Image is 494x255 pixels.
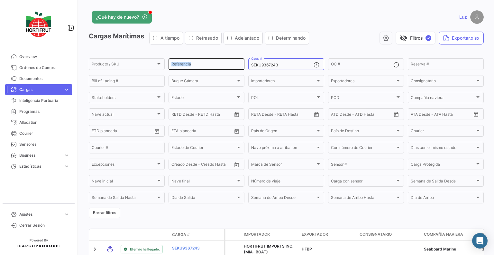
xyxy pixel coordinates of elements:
datatable-header-cell: Consignatario [357,229,421,240]
span: Seaboard Marine [424,247,456,251]
button: Adelantado [224,32,262,44]
datatable-header-cell: Póliza [208,232,224,237]
span: Marca de Sensor [251,163,316,168]
img: placeholder-user.png [470,10,484,24]
span: Carga Protegida [411,163,475,168]
span: Luz [459,14,467,20]
h3: Cargas Marítimas [89,32,311,44]
button: Open calendar [391,110,401,119]
span: Carga # [172,232,190,238]
a: Órdenes de Compra [5,62,72,73]
span: Semana de Salida Hasta [92,196,156,201]
span: POL [251,96,316,101]
button: A tiempo [150,32,183,44]
div: Abrir Intercom Messenger [472,233,488,249]
span: Consignatario [411,80,475,84]
input: Creado Desde [171,163,197,168]
span: visibility_off [400,34,407,42]
span: HFBP [302,247,312,251]
button: Open calendar [232,126,242,136]
span: Buque Cámara [171,80,236,84]
span: Semana de Arribo Desde [251,196,316,201]
input: Hasta [267,113,296,117]
input: ATA Desde [411,113,430,117]
span: POD [331,96,395,101]
span: Estado [171,96,236,101]
a: Inteligencia Portuaria [5,95,72,106]
span: País de Destino [331,130,395,134]
span: Ajustes [19,211,61,217]
span: Adelantado [235,35,259,41]
datatable-header-cell: Estado de Envio [118,232,169,237]
span: Consignatario [360,231,392,237]
span: Compañía naviera [424,231,463,237]
span: Estadísticas [19,163,61,169]
span: Courier [19,131,69,136]
button: Borrar filtros [89,208,120,218]
span: Exportador [302,231,328,237]
button: Open calendar [312,110,321,119]
a: Expand/Collapse Row [92,246,98,252]
span: Órdenes de Compra [19,65,69,71]
span: Excepciones [92,163,156,168]
button: Open calendar [232,160,242,170]
span: Stakeholders [92,96,156,101]
span: País de Origen [251,130,316,134]
span: Carga con sensor [331,180,395,184]
a: Allocation [5,117,72,128]
span: Business [19,152,61,158]
span: Con número de Courier [331,146,395,151]
input: Hasta [108,130,137,134]
span: A tiempo [160,35,179,41]
datatable-header-cell: Importador [241,229,299,240]
span: Allocation [19,120,69,125]
span: Estado de Courier [171,146,236,151]
span: Importadores [251,80,316,84]
button: Open calendar [471,110,481,119]
span: El envío ha llegado. [130,247,160,252]
span: Producto / SKU [92,63,156,67]
input: Hasta [188,130,216,134]
datatable-header-cell: Carga # [169,229,208,240]
datatable-header-cell: Exportador [299,229,357,240]
img: logo-hortifrut.svg [23,8,55,41]
span: Sensores [19,142,69,147]
span: Nave final [171,180,236,184]
span: Courier [411,130,475,134]
input: Desde [251,113,263,117]
span: Día de Salida [171,196,236,201]
span: Exportadores [331,80,395,84]
button: visibility_offFiltros✓ [396,32,435,44]
a: Overview [5,51,72,62]
span: expand_more [64,152,69,158]
span: Nave actual [92,113,156,117]
span: HORTIFRUT IMPORTS INC. (MIA- BOAT) [244,244,293,254]
span: expand_more [64,163,69,169]
a: Documentos [5,73,72,84]
span: expand_more [64,87,69,93]
a: SEKU9367243 [172,245,206,251]
button: Open calendar [152,126,162,136]
span: Semana de Salida Desde [411,180,475,184]
span: expand_more [64,211,69,217]
input: ATD Hasta [356,113,385,117]
a: Sensores [5,139,72,150]
span: Días con el mismo estado [411,146,475,151]
datatable-header-cell: Modo de Transporte [102,232,118,237]
span: ✓ [425,35,431,41]
input: Desde [171,113,183,117]
span: Nave próxima a arribar en [251,146,316,151]
a: Programas [5,106,72,117]
span: ¿Qué hay de nuevo? [96,14,139,20]
datatable-header-cell: Compañía naviera [421,229,479,240]
span: Overview [19,54,69,60]
button: ¿Qué hay de nuevo? [92,11,152,24]
button: Retrasado [185,32,221,44]
span: Nave inicial [92,180,156,184]
span: Programas [19,109,69,114]
button: Exportar.xlsx [439,32,484,44]
span: Día de Arribo [411,196,475,201]
span: Importador [244,231,270,237]
button: Determinando [265,32,309,44]
span: Documentos [19,76,69,82]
